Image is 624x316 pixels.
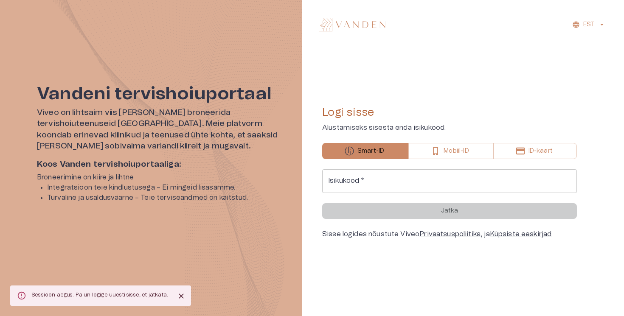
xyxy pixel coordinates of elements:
[31,288,168,303] div: Sessioon aegus. Palun logige uuesti sisse, et jätkata.
[322,106,577,119] h4: Logi sisse
[357,147,384,156] p: Smart-ID
[528,147,553,156] p: ID-kaart
[583,20,595,29] p: EST
[322,229,577,239] div: Sisse logides nõustute Viveo , ja
[408,143,493,159] button: Mobiil-ID
[444,147,469,156] p: Mobiil-ID
[490,231,552,238] a: Küpsiste eeskirjad
[571,19,607,31] button: EST
[175,290,188,302] button: Close
[319,18,385,31] img: Vanden logo
[322,123,577,133] p: Alustamiseks sisesta enda isikukood.
[419,231,481,238] a: Privaatsuspoliitika
[493,143,577,159] button: ID-kaart
[322,143,408,159] button: Smart-ID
